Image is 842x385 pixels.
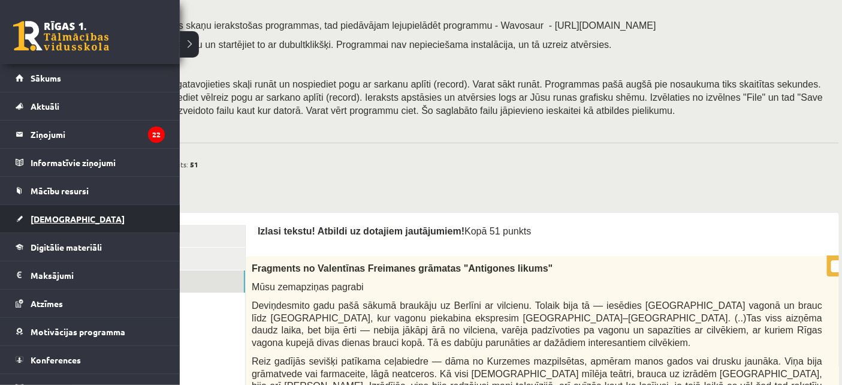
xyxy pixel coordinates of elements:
[12,12,617,25] body: Bagātinātā teksta redaktors, wiswyg-editor-user-answer-47433772310940
[16,318,165,345] a: Motivācijas programma
[31,149,165,176] legend: Informatīvie ziņojumi
[16,92,165,120] a: Aktuāli
[16,177,165,204] a: Mācību resursi
[31,261,165,289] legend: Maksājumi
[16,205,165,233] a: [DEMOGRAPHIC_DATA]
[31,101,59,112] span: Aktuāli
[258,226,464,236] span: Izlasi tekstu! Atbildi uz dotajiem jautājumiem!
[31,213,125,224] span: [DEMOGRAPHIC_DATA]
[16,64,165,92] a: Sākums
[72,79,823,116] span: Startējiet programmu, sagatavojieties skaļi runāt un nospiediet pogu ar sarkanu aplīti (record). ...
[190,155,198,173] span: 51
[252,263,553,273] span: Fragments no Valentīnas Freimanes grāmatas "Antigones likums"
[31,242,102,252] span: Digitālie materiāli
[12,12,617,45] body: Bagātinātā teksta redaktors, wiswyg-editor-user-answer-47434015083480
[31,73,61,83] span: Sākums
[72,20,656,31] span: Ja Jums nav datorā savas skaņu ierakstošas programmas, tad piedāvājam lejupielādēt programmu - Wa...
[16,346,165,374] a: Konferences
[72,40,612,50] span: Lejuplādējiet programmas failu un startējiet to ar dubultklikšķi. Programmai nav nepieciešama ins...
[12,12,617,248] body: Bagātinātā teksta redaktors, wiswyg-editor-user-answer-47434022649860
[31,121,165,148] legend: Ziņojumi
[464,226,531,236] span: Kopā 51 punkts
[13,21,109,51] a: Rīgas 1. Tālmācības vidusskola
[31,185,89,196] span: Mācību resursi
[16,233,165,261] a: Digitālie materiāli
[12,12,617,25] body: Bagātinātā teksta redaktors, wiswyg-editor-user-answer-47433877807560
[31,298,63,309] span: Atzīmes
[12,12,617,37] body: Bagātinātā teksta redaktors, wiswyg-editor-user-answer-47433967205320
[16,149,165,176] a: Informatīvie ziņojumi
[252,282,364,292] span: Mūsu zemapziņas pagrabi
[31,326,125,337] span: Motivācijas programma
[16,290,165,317] a: Atzīmes
[31,354,81,365] span: Konferences
[252,300,822,348] span: Deviņdesmito gadu pašā sākumā braukāju uz Berlīni ar vilcienu. Tolaik bija tā — iesēdies [GEOGRAP...
[148,127,165,143] i: 22
[16,121,165,148] a: Ziņojumi22
[16,261,165,289] a: Maksājumi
